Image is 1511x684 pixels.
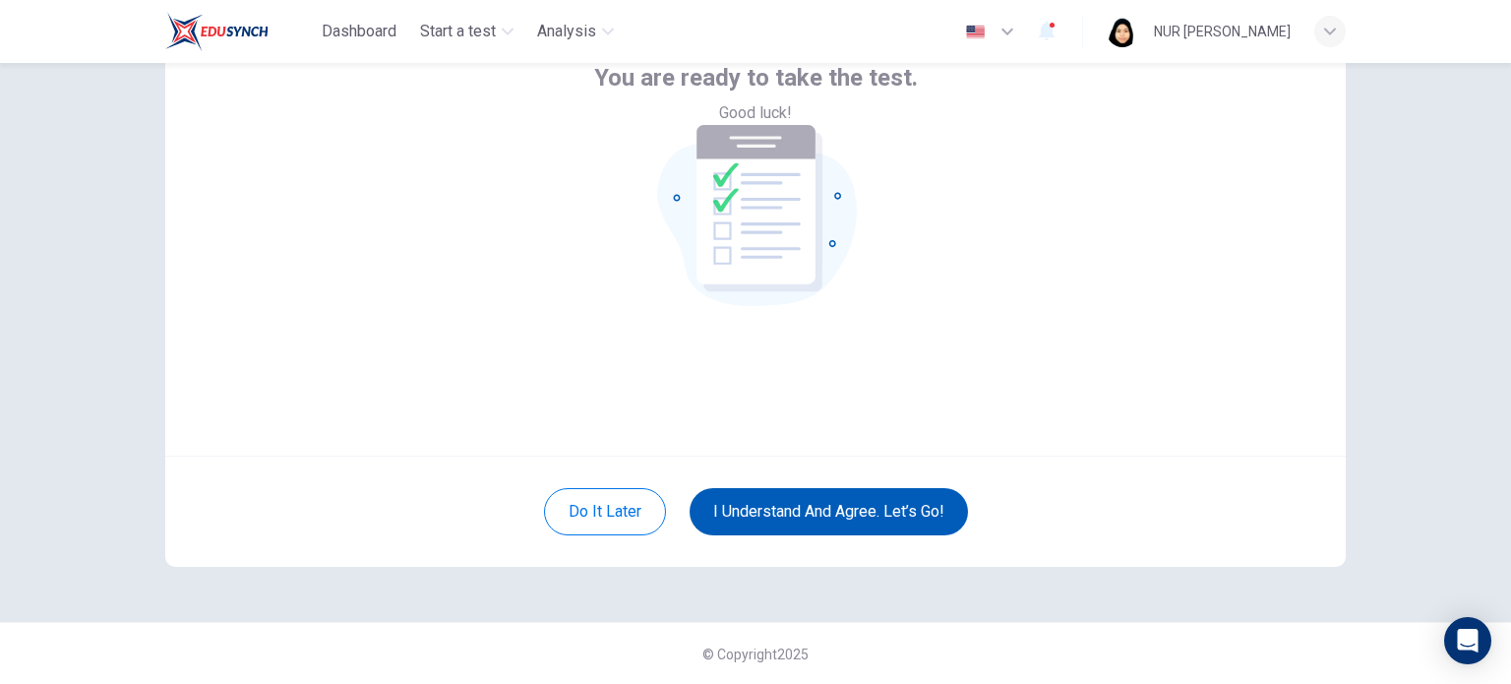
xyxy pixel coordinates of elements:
[322,20,396,43] span: Dashboard
[420,20,496,43] span: Start a test
[594,62,918,93] span: You are ready to take the test.
[690,488,968,535] button: I understand and agree. Let’s go!
[1444,617,1491,664] div: Open Intercom Messenger
[314,14,404,49] button: Dashboard
[719,101,792,125] span: Good luck!
[537,20,596,43] span: Analysis
[529,14,622,49] button: Analysis
[412,14,521,49] button: Start a test
[702,647,809,662] span: © Copyright 2025
[1107,16,1138,47] img: Profile picture
[544,488,666,535] button: Do it later
[1154,20,1291,43] div: NUR [PERSON_NAME]
[165,12,314,51] a: EduSynch logo
[165,12,269,51] img: EduSynch logo
[963,25,988,39] img: en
